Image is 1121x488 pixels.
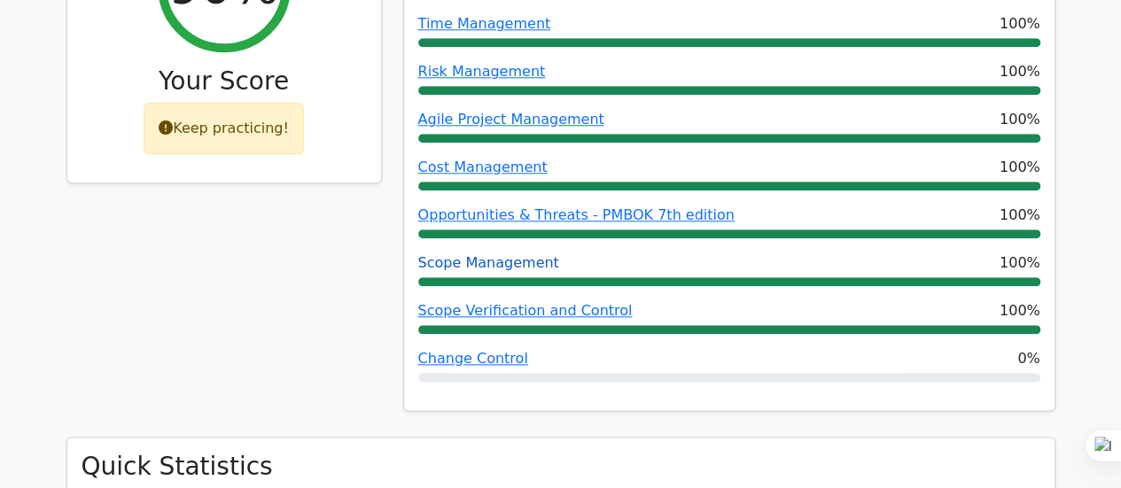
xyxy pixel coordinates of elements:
[418,206,735,223] a: Opportunities & Threats - PMBOK 7th edition
[418,111,604,128] a: Agile Project Management
[144,103,304,154] div: Keep practicing!
[82,66,367,97] h3: Your Score
[1000,157,1040,178] span: 100%
[1000,61,1040,82] span: 100%
[82,452,1040,482] h3: Quick Statistics
[1000,205,1040,226] span: 100%
[1000,109,1040,130] span: 100%
[418,15,551,32] a: Time Management
[418,302,633,319] a: Scope Verification and Control
[1000,252,1040,274] span: 100%
[1000,300,1040,321] span: 100%
[418,350,528,367] a: Change Control
[1017,348,1039,369] span: 0%
[418,159,548,175] a: Cost Management
[418,63,546,80] a: Risk Management
[418,254,559,271] a: Scope Management
[1000,13,1040,35] span: 100%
